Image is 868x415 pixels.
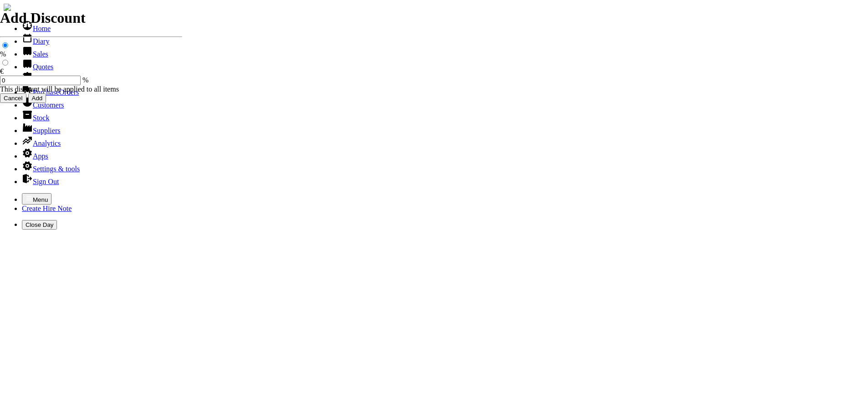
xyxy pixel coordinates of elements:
input: € [2,60,8,66]
li: Sales [22,46,864,58]
a: Apps [22,152,48,160]
a: Suppliers [22,127,60,134]
a: Customers [22,101,64,109]
span: % [82,76,88,84]
a: Settings & tools [22,165,80,173]
button: Close Day [22,220,57,230]
a: Analytics [22,139,61,147]
a: Sign Out [22,178,59,185]
a: Stock [22,114,49,122]
li: Suppliers [22,122,864,135]
a: Create Hire Note [22,205,72,212]
input: % [2,42,8,48]
li: Hire Notes [22,71,864,84]
li: Stock [22,109,864,122]
input: Add [28,93,46,103]
button: Menu [22,193,51,205]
